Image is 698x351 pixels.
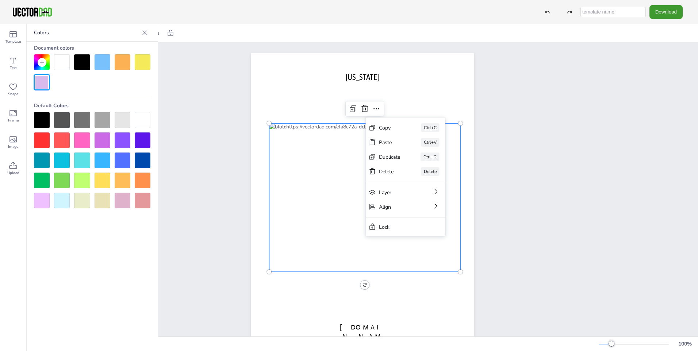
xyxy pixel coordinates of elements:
div: Copy [379,124,400,131]
input: template name [580,7,646,17]
p: Colors [34,24,139,42]
div: Delete [379,168,400,175]
span: Template [5,39,21,45]
span: Frame [8,117,19,123]
div: Ctrl+D [421,153,440,161]
span: [US_STATE] [346,72,379,82]
div: Paste [379,139,400,146]
div: Delete [421,167,440,176]
div: Default Colors [34,99,150,112]
span: Upload [7,170,19,176]
button: Download [649,5,683,19]
div: Duplicate [379,153,400,160]
span: Image [8,144,18,150]
div: Align [379,203,412,210]
span: Shape [8,91,18,97]
div: Ctrl+V [421,138,440,147]
div: Layer [379,189,412,196]
div: Ctrl+C [421,123,440,132]
span: [DOMAIN_NAME] [340,323,385,350]
span: Text [10,65,17,71]
div: 100 % [676,340,694,347]
img: VectorDad-1.png [12,7,53,18]
div: Lock [379,223,422,230]
div: Document colors [34,42,150,54]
